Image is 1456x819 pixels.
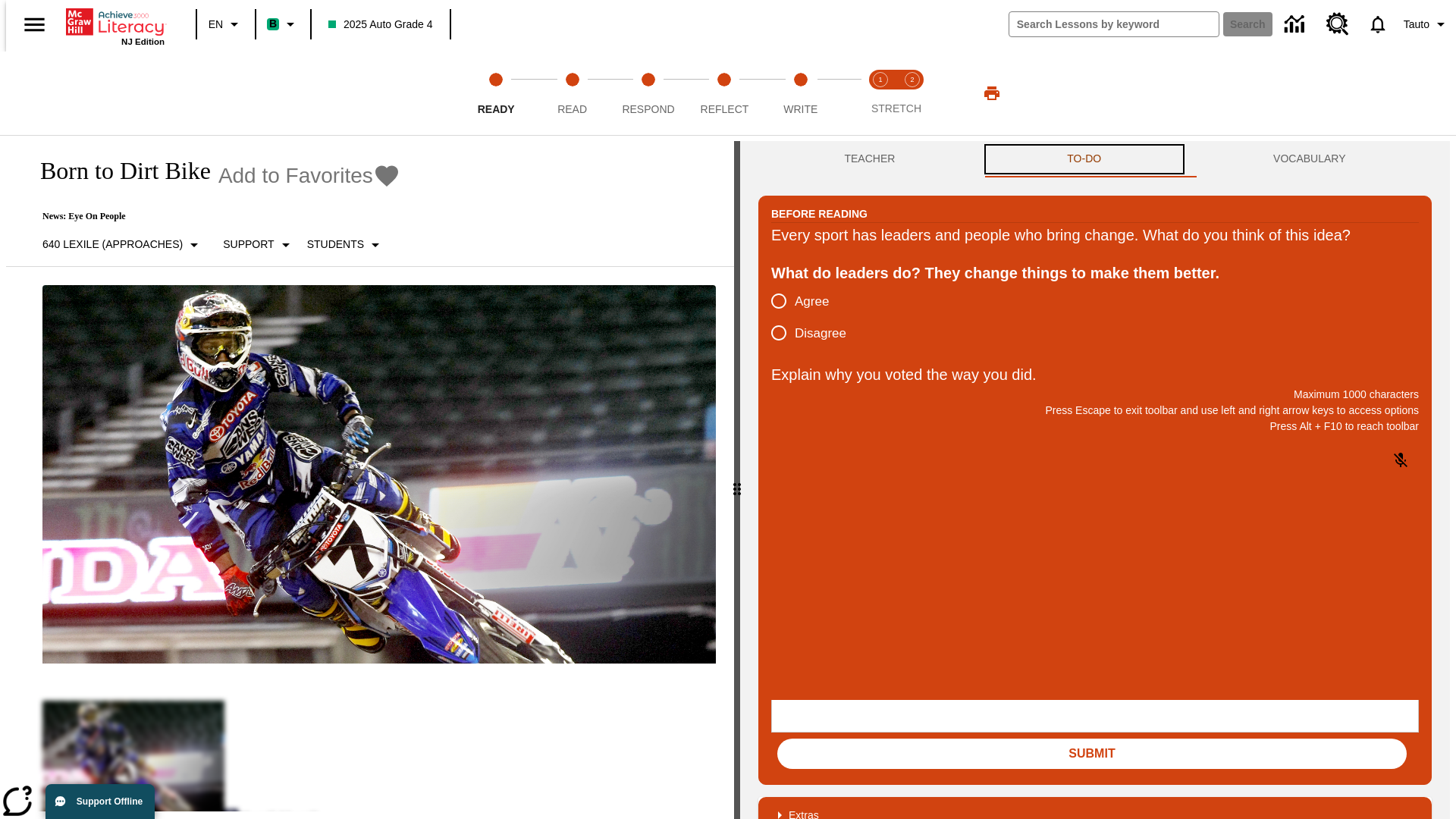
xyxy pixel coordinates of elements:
button: Stretch Respond step 2 of 2 [890,52,934,135]
div: Home [66,5,165,46]
button: Reflect step 4 of 5 [680,52,768,135]
span: Support Offline [77,796,143,807]
span: Add to Favorites [218,164,373,188]
button: Support Offline [45,784,155,819]
div: What do leaders do? They change things to make them better. [771,261,1419,285]
button: Boost Class color is mint green. Change class color [261,11,306,38]
div: poll [771,285,858,349]
text: 2 [910,76,914,83]
button: TO-DO [981,141,1188,177]
button: Teacher [758,141,981,177]
button: Ready step 1 of 5 [452,52,540,135]
div: Press Enter or Spacebar and then press right and left arrow keys to move the slider [734,141,740,819]
p: Press Escape to exit toolbar and use left and right arrow keys to access options [771,403,1419,419]
span: STRETCH [871,102,921,115]
p: Students [307,237,364,253]
span: Agree [795,292,829,312]
span: Respond [622,103,674,115]
span: Ready [478,103,515,115]
span: Tauto [1404,17,1429,33]
input: search field [1009,12,1219,36]
button: Write step 5 of 5 [757,52,845,135]
span: Disagree [795,324,846,344]
span: EN [209,17,223,33]
div: Instructional Panel Tabs [758,141,1432,177]
button: Add to Favorites - Born to Dirt Bike [218,162,400,189]
button: Scaffolds, Support [217,231,300,259]
button: Print [968,80,1016,107]
a: Data Center [1276,4,1317,45]
button: VOCABULARY [1188,141,1432,177]
p: Press Alt + F10 to reach toolbar [771,419,1419,435]
body: Explain why you voted the way you did. Maximum 1000 characters Press Alt + F10 to reach toolbar P... [6,12,221,26]
button: Stretch Read step 1 of 2 [858,52,902,135]
button: Submit [777,739,1407,769]
button: Profile/Settings [1398,11,1456,38]
button: Click to activate and allow voice recognition [1382,442,1419,479]
img: Motocross racer James Stewart flies through the air on his dirt bike. [42,285,716,664]
div: Every sport has leaders and people who bring change. What do you think of this idea? [771,223,1419,247]
p: Explain why you voted the way you did. [771,362,1419,387]
span: B [269,14,277,33]
div: reading [6,141,734,811]
h1: Born to Dirt Bike [24,157,211,185]
a: Notifications [1358,5,1398,44]
p: Support [223,237,274,253]
a: Resource Center, Will open in new tab [1317,4,1358,45]
button: Open side menu [12,2,57,47]
span: Reflect [701,103,749,115]
span: Write [783,103,817,115]
button: Select Student [301,231,391,259]
p: News: Eye On People [24,211,400,222]
p: 640 Lexile (Approaches) [42,237,183,253]
h2: Before Reading [771,206,868,222]
button: Language: EN, Select a language [202,11,250,38]
p: Maximum 1000 characters [771,387,1419,403]
span: 2025 Auto Grade 4 [328,17,433,33]
div: activity [740,141,1450,819]
span: NJ Edition [121,37,165,46]
button: Respond step 3 of 5 [604,52,692,135]
text: 1 [878,76,882,83]
button: Select Lexile, 640 Lexile (Approaches) [36,231,209,259]
button: Read step 2 of 5 [528,52,616,135]
span: Read [557,103,587,115]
